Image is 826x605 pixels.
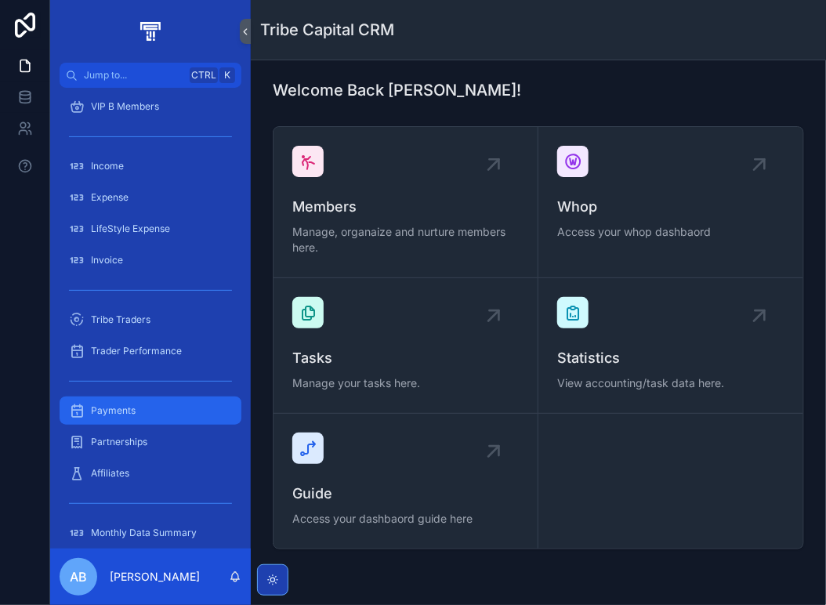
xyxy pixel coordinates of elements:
[292,347,519,369] span: Tasks
[60,215,241,243] a: LifeStyle Expense
[274,414,538,549] a: GuideAccess your dashbaord guide here
[91,313,150,326] span: Tribe Traders
[292,483,519,505] span: Guide
[91,254,123,266] span: Invoice
[91,404,136,417] span: Payments
[538,127,803,278] a: WhopAccess your whop dashbaord
[538,278,803,414] a: StatisticsView accounting/task data here.
[274,127,538,278] a: MembersManage, organaize and nurture members here.
[60,152,241,180] a: Income
[292,224,519,255] span: Manage, organaize and nurture members here.
[60,183,241,212] a: Expense
[137,19,163,44] img: App logo
[60,92,241,121] a: VIP B Members
[70,567,87,586] span: AB
[60,337,241,365] a: Trader Performance
[292,196,519,218] span: Members
[84,69,183,82] span: Jump to...
[91,436,147,448] span: Partnerships
[557,196,784,218] span: Whop
[60,428,241,456] a: Partnerships
[557,375,784,391] span: View accounting/task data here.
[292,375,519,391] span: Manage your tasks here.
[60,459,241,487] a: Affiliates
[557,224,784,240] span: Access your whop dashbaord
[260,19,394,41] h1: Tribe Capital CRM
[221,69,234,82] span: K
[91,100,159,113] span: VIP B Members
[91,527,197,539] span: Monthly Data Summary
[60,306,241,334] a: Tribe Traders
[273,79,521,101] h1: Welcome Back [PERSON_NAME]!
[50,88,251,549] div: scrollable content
[274,278,538,414] a: TasksManage your tasks here.
[557,347,784,369] span: Statistics
[91,345,182,357] span: Trader Performance
[91,223,170,235] span: LifeStyle Expense
[60,63,241,88] button: Jump to...CtrlK
[292,511,519,527] span: Access your dashbaord guide here
[60,246,241,274] a: Invoice
[190,67,218,83] span: Ctrl
[91,467,129,480] span: Affiliates
[91,191,129,204] span: Expense
[60,519,241,547] a: Monthly Data Summary
[91,160,124,172] span: Income
[60,397,241,425] a: Payments
[110,569,200,585] p: [PERSON_NAME]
